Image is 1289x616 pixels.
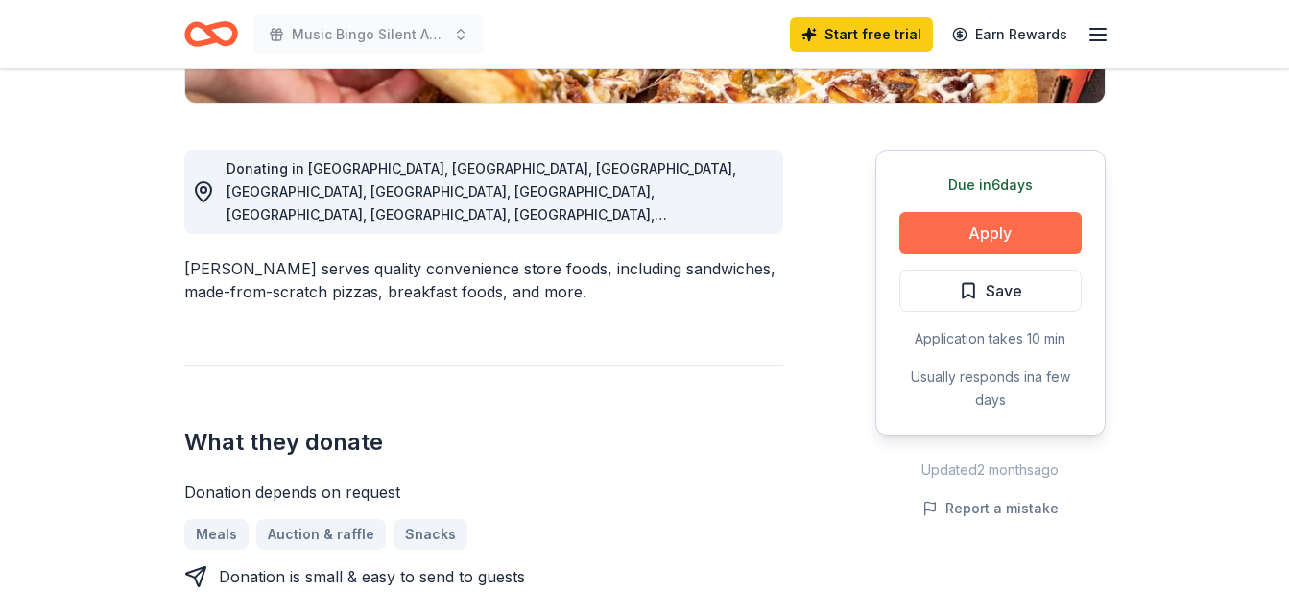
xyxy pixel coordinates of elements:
button: Save [899,270,1082,312]
span: Music Bingo Silent Auction [292,23,445,46]
a: Auction & raffle [256,519,386,550]
div: Usually responds in a few days [899,366,1082,412]
a: Home [184,12,238,57]
div: Donation is small & easy to send to guests [219,565,525,588]
div: [PERSON_NAME] serves quality convenience store foods, including sandwiches, made-from-scratch piz... [184,257,783,303]
a: Meals [184,519,249,550]
div: Application takes 10 min [899,327,1082,350]
a: Snacks [394,519,467,550]
div: Donation depends on request [184,481,783,504]
button: Report a mistake [922,497,1059,520]
button: Music Bingo Silent Auction [253,15,484,54]
button: Apply [899,212,1082,254]
a: Start free trial [790,17,933,52]
div: Due in 6 days [899,174,1082,197]
span: Donating in [GEOGRAPHIC_DATA], [GEOGRAPHIC_DATA], [GEOGRAPHIC_DATA], [GEOGRAPHIC_DATA], [GEOGRAPH... [227,160,736,292]
h2: What they donate [184,427,783,458]
div: Updated 2 months ago [875,459,1106,482]
a: Earn Rewards [941,17,1079,52]
span: Save [986,278,1022,303]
